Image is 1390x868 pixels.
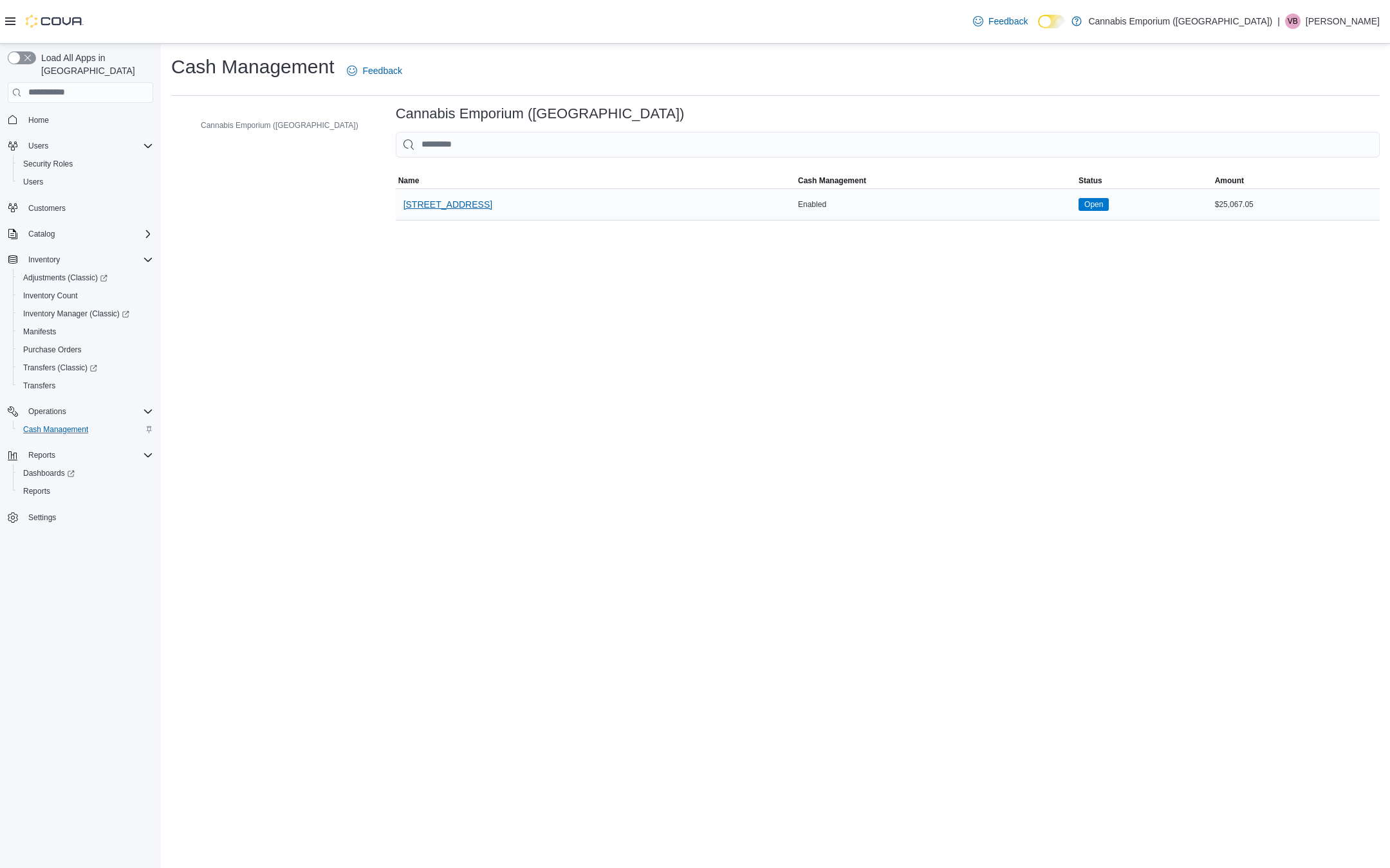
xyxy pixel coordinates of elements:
button: Cannabis Emporium ([GEOGRAPHIC_DATA]) [183,118,364,133]
p: | [1277,14,1280,29]
span: Settings [23,509,153,525]
span: Inventory Count [18,288,153,303]
a: Adjustments (Classic) [13,269,158,287]
a: Transfers [18,378,60,393]
span: Open [1084,199,1103,210]
span: Home [28,115,49,125]
span: Operations [23,404,153,419]
button: Operations [23,404,71,419]
span: Manifests [23,327,56,337]
button: Name [396,173,795,188]
span: Inventory [28,255,60,265]
span: Reports [28,450,55,460]
a: Customers [23,201,71,216]
span: Purchase Orders [23,345,82,355]
button: Cash Management [795,173,1076,188]
button: Operations [3,402,158,420]
span: Reports [23,448,153,463]
button: Settings [3,508,158,527]
h3: Cannabis Emporium ([GEOGRAPHIC_DATA]) [396,106,685,122]
a: Inventory Manager (Classic) [13,305,158,323]
button: Cash Management [13,420,158,439]
a: Users [18,174,48,190]
span: Cannabis Emporium ([GEOGRAPHIC_DATA]) [201,120,358,131]
span: Security Roles [18,156,153,172]
span: Settings [28,512,56,523]
span: Customers [28,203,66,213]
button: Users [3,137,158,155]
span: Transfers (Classic) [23,363,97,373]
a: Dashboards [13,464,158,482]
span: Catalog [23,226,153,242]
span: Reports [23,486,50,496]
img: Cova [26,15,84,28]
input: Dark Mode [1038,15,1065,28]
nav: Complex example [8,105,153,561]
span: Transfers [18,378,153,393]
button: Home [3,111,158,129]
h1: Cash Management [171,54,334,80]
span: Load All Apps in [GEOGRAPHIC_DATA] [36,51,153,77]
button: Inventory [3,251,158,269]
button: Security Roles [13,155,158,173]
a: Security Roles [18,156,78,172]
span: Dashboards [23,468,75,478]
span: Amount [1215,176,1244,186]
a: Feedback [342,58,407,84]
button: Status [1076,173,1212,188]
button: Catalog [23,226,60,242]
span: Customers [23,200,153,216]
a: Settings [23,510,61,525]
a: Reports [18,484,55,499]
span: Feedback [362,64,402,77]
a: Transfers (Classic) [18,360,102,375]
button: Inventory [23,252,65,267]
span: Users [23,177,43,187]
button: Users [23,138,53,154]
button: Reports [13,482,158,500]
button: Manifests [13,323,158,341]
span: Users [23,138,153,154]
span: Cash Management [798,176,866,186]
a: Cash Management [18,422,93,437]
a: Manifests [18,324,61,339]
button: Users [13,173,158,191]
a: Feedback [968,8,1033,34]
span: Inventory Count [23,291,78,301]
span: Users [18,174,153,190]
span: Inventory Manager (Classic) [23,309,129,319]
span: Operations [28,406,66,417]
span: Transfers [23,381,55,391]
button: [STREET_ADDRESS] [398,192,497,217]
button: Customers [3,199,158,217]
span: Inventory [23,252,153,267]
a: Adjustments (Classic) [18,270,113,285]
button: Purchase Orders [13,341,158,359]
a: Purchase Orders [18,342,87,357]
span: Cash Management [18,422,153,437]
span: Cash Management [23,424,88,435]
button: Amount [1212,173,1380,188]
span: Status [1079,176,1102,186]
a: Home [23,113,54,128]
span: Security Roles [23,159,73,169]
button: Reports [23,448,60,463]
span: Feedback [988,15,1028,28]
span: Catalog [28,229,55,239]
span: Home [23,112,153,128]
span: Adjustments (Classic) [23,273,107,283]
span: Manifests [18,324,153,339]
a: Dashboards [18,466,80,481]
span: Adjustments (Classic) [18,270,153,285]
span: Inventory Manager (Classic) [18,306,153,321]
span: Name [398,176,420,186]
span: Users [28,141,48,151]
span: VB [1288,14,1298,29]
span: Reports [18,484,153,499]
a: Transfers (Classic) [13,359,158,377]
p: Cannabis Emporium ([GEOGRAPHIC_DATA]) [1088,14,1272,29]
span: Open [1079,198,1109,211]
span: [STREET_ADDRESS] [403,198,492,211]
span: Purchase Orders [18,342,153,357]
